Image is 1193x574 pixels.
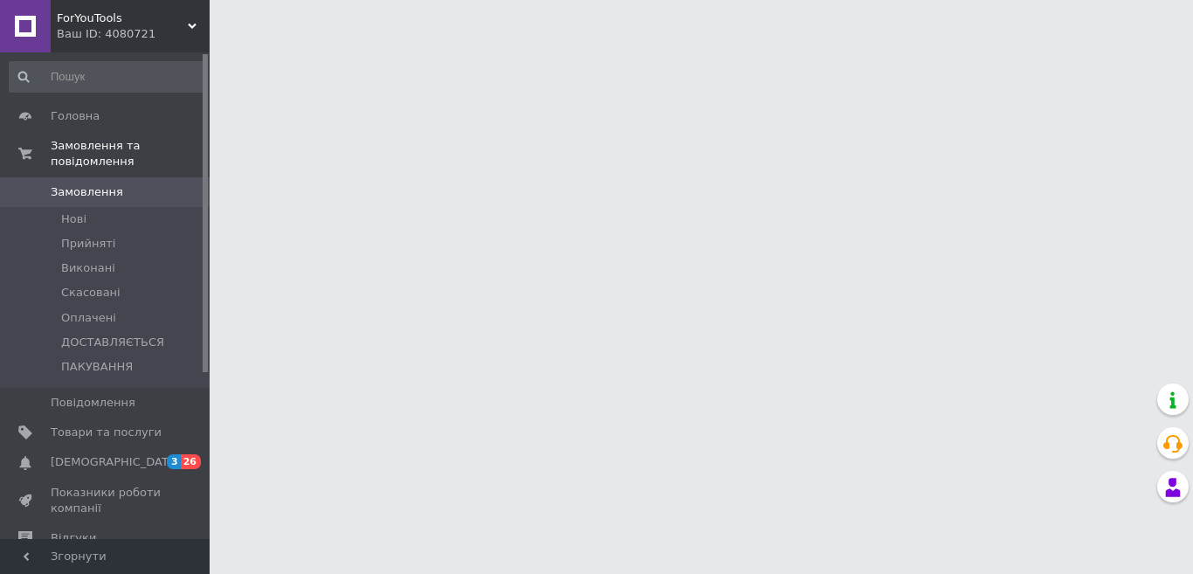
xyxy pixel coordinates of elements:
span: Прийняті [61,236,115,252]
input: Пошук [9,61,206,93]
span: Відгуки [51,530,96,546]
span: Скасовані [61,285,121,301]
span: Товари та послуги [51,425,162,440]
span: Нові [61,211,86,227]
span: ForYouTools [57,10,188,26]
span: [DEMOGRAPHIC_DATA] [51,454,180,470]
span: ПАКУВАННЯ [61,359,133,375]
span: Показники роботи компанії [51,485,162,516]
span: Замовлення [51,184,123,200]
span: ДОСТАВЛЯЄТЬСЯ [61,335,164,350]
span: 26 [181,454,201,469]
span: Виконані [61,260,115,276]
span: Повідомлення [51,395,135,411]
span: Оплачені [61,310,116,326]
span: 3 [167,454,181,469]
span: Замовлення та повідомлення [51,138,210,169]
span: Головна [51,108,100,124]
div: Ваш ID: 4080721 [57,26,210,42]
